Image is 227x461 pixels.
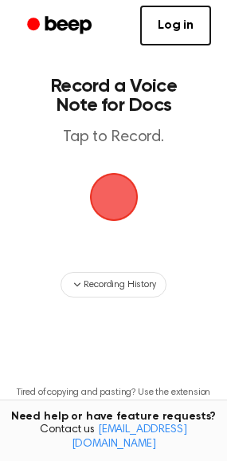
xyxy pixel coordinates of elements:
[72,424,187,450] a: [EMAIL_ADDRESS][DOMAIN_NAME]
[90,173,138,221] img: Beep Logo
[10,424,217,451] span: Contact us
[84,278,155,292] span: Recording History
[29,77,198,115] h1: Record a Voice Note for Docs
[61,272,166,297] button: Recording History
[140,6,211,45] a: Log in
[16,10,106,41] a: Beep
[29,128,198,148] p: Tap to Record.
[13,387,214,411] p: Tired of copying and pasting? Use the extension to automatically insert your recordings.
